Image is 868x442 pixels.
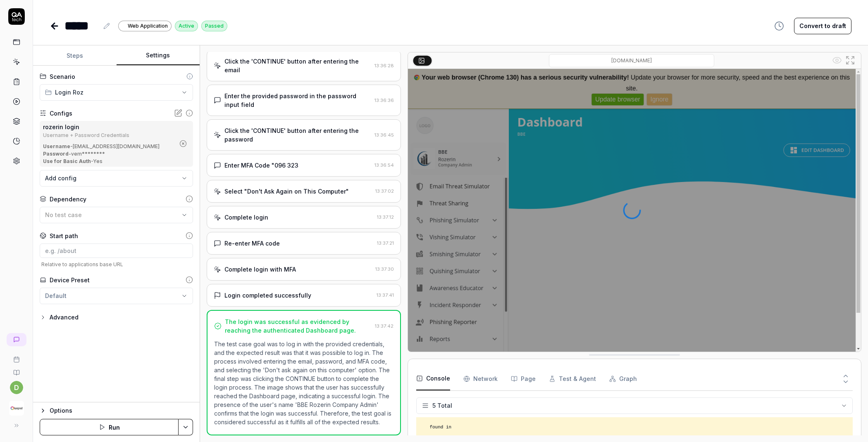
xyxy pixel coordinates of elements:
[377,214,394,220] time: 13:37:12
[40,406,193,416] button: Options
[43,133,175,138] div: Username + Password Credentials
[377,240,394,246] time: 13:37:21
[416,367,450,390] button: Console
[769,18,789,34] button: View version history
[3,394,29,417] button: Keepnet Logo
[377,292,394,298] time: 13:37:41
[375,188,394,194] time: 13:37:02
[118,20,172,31] a: Web Application
[10,381,23,394] button: d
[374,132,394,138] time: 13:36:45
[9,401,24,416] img: Keepnet Logo
[374,162,394,168] time: 13:36:54
[224,92,371,109] div: Enter the provided password in the password input field
[830,54,844,67] button: Show all interative elements
[50,312,79,322] div: Advanced
[224,265,296,274] div: Complete login with MFA
[375,266,394,272] time: 13:37:30
[224,57,371,74] div: Click the 'CONTINUE' button after entering the email
[50,72,75,81] div: Scenario
[40,312,79,322] button: Advanced
[43,143,175,150] div: - [EMAIL_ADDRESS][DOMAIN_NAME]
[50,276,90,284] div: Device Preset
[224,239,280,248] div: Re-enter MFA code
[175,21,198,31] div: Active
[45,291,67,300] div: Default
[224,291,311,300] div: Login completed successfully
[201,21,227,31] div: Passed
[50,406,193,416] div: Options
[33,46,117,66] button: Steps
[511,367,536,390] button: Page
[40,288,193,304] button: Default
[3,350,29,363] a: Book a call with us
[408,69,861,352] img: Screenshot
[40,261,193,267] span: Relative to applications base URL
[40,419,179,435] button: Run
[3,363,29,376] a: Documentation
[844,54,857,67] button: Open in full screen
[224,126,371,144] div: Click the 'CONTINUE' button after entering the password
[128,22,168,30] span: Web Application
[45,211,82,218] span: No test case
[374,97,394,103] time: 13:36:36
[225,317,372,335] div: The login was successful as evidenced by reaching the authenticated Dashboard page.
[40,207,193,223] button: No test case
[117,46,200,66] button: Settings
[214,340,393,426] p: The test case goal was to log in with the provided credentials, and the expected result was that ...
[43,123,175,131] div: rozerin login
[43,143,70,149] b: Username
[549,367,596,390] button: Test & Agent
[50,195,86,203] div: Dependency
[43,158,175,165] div: - Yes
[224,161,298,170] div: Enter MFA Code "096 323
[374,63,394,69] time: 13:36:28
[224,213,268,222] div: Complete login
[55,88,83,97] span: Login Roz
[794,18,851,34] button: Convert to draft
[375,323,393,329] time: 13:37:42
[50,232,78,240] div: Start path
[463,367,498,390] button: Network
[609,367,637,390] button: Graph
[43,158,91,164] b: Use for Basic Auth
[7,333,26,346] a: New conversation
[50,109,72,118] div: Configs
[224,187,349,196] div: Select "Don't Ask Again on This Computer"
[43,151,69,157] b: Password
[40,243,193,258] input: e.g. /about
[40,84,193,101] button: Login Roz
